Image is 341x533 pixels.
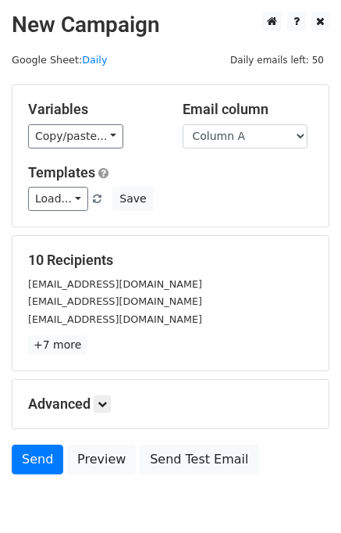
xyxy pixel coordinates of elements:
[28,187,88,211] a: Load...
[225,54,329,66] a: Daily emails left: 50
[183,101,314,118] h5: Email column
[225,52,329,69] span: Daily emails left: 50
[28,252,313,269] h5: 10 Recipients
[82,54,107,66] a: Daily
[140,445,258,474] a: Send Test Email
[67,445,136,474] a: Preview
[12,12,329,38] h2: New Campaign
[28,164,95,181] a: Templates
[28,295,202,307] small: [EMAIL_ADDRESS][DOMAIN_NAME]
[12,445,63,474] a: Send
[28,313,202,325] small: [EMAIL_ADDRESS][DOMAIN_NAME]
[112,187,153,211] button: Save
[28,124,123,148] a: Copy/paste...
[28,278,202,290] small: [EMAIL_ADDRESS][DOMAIN_NAME]
[263,458,341,533] iframe: Chat Widget
[12,54,107,66] small: Google Sheet:
[28,335,87,355] a: +7 more
[28,101,159,118] h5: Variables
[28,395,313,413] h5: Advanced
